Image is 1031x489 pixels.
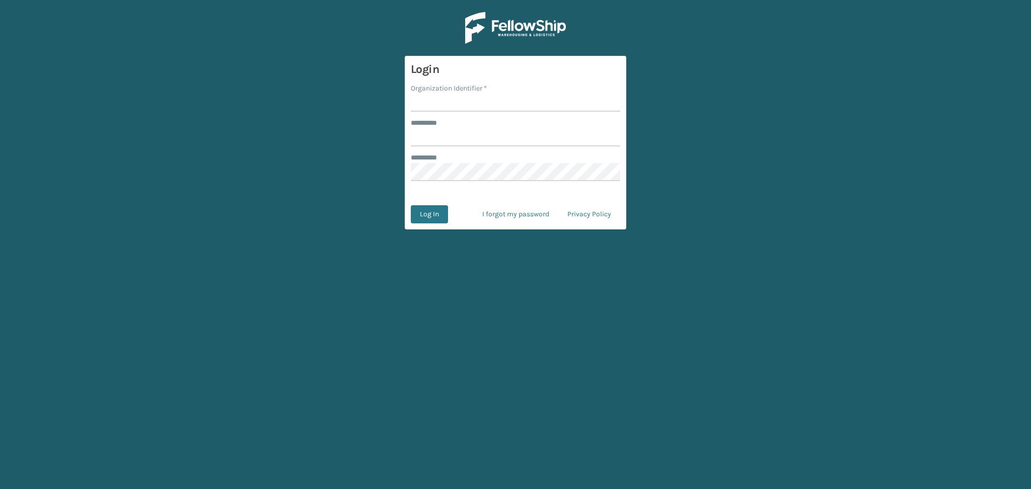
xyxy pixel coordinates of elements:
[411,62,620,77] h3: Login
[411,83,487,94] label: Organization Identifier
[473,205,558,223] a: I forgot my password
[411,205,448,223] button: Log In
[465,12,566,44] img: Logo
[558,205,620,223] a: Privacy Policy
